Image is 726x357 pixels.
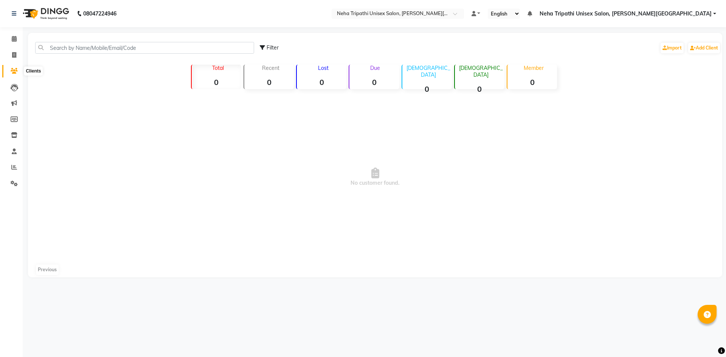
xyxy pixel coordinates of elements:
p: Due [351,65,399,71]
p: [DEMOGRAPHIC_DATA] [458,65,504,78]
strong: 0 [402,84,452,94]
strong: 0 [297,77,346,87]
p: Lost [300,65,346,71]
input: Search by Name/Mobile/Email/Code [35,42,254,54]
p: Recent [247,65,294,71]
span: No customer found. [28,92,722,262]
a: Import [661,43,684,53]
strong: 0 [192,77,241,87]
div: Clients [24,66,43,76]
img: logo [19,3,71,24]
b: 08047224946 [83,3,116,24]
strong: 0 [507,77,557,87]
p: [DEMOGRAPHIC_DATA] [405,65,452,78]
span: Filter [267,44,279,51]
span: Neha Tripathi Unisex Salon, [PERSON_NAME][GEOGRAPHIC_DATA] [540,10,712,18]
a: Add Client [688,43,720,53]
p: Member [510,65,557,71]
strong: 0 [455,84,504,94]
p: Total [195,65,241,71]
strong: 0 [244,77,294,87]
strong: 0 [349,77,399,87]
iframe: chat widget [694,327,718,349]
